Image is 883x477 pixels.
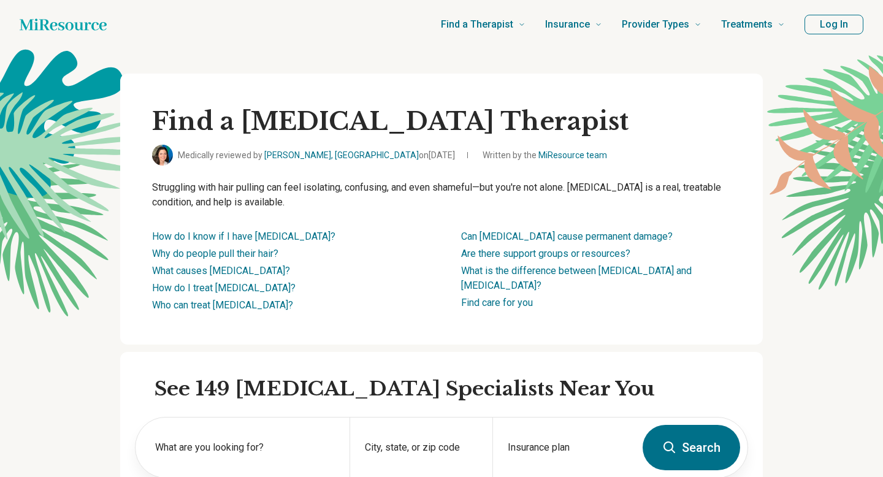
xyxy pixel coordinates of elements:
[152,265,290,277] a: What causes [MEDICAL_DATA]?
[152,231,335,242] a: How do I know if I have [MEDICAL_DATA]?
[20,12,107,37] a: Home page
[152,282,296,294] a: How do I treat [MEDICAL_DATA]?
[155,376,748,402] h2: See 149 [MEDICAL_DATA] Specialists Near You
[152,299,293,311] a: Who can treat [MEDICAL_DATA]?
[152,105,731,137] h1: Find a [MEDICAL_DATA] Therapist
[538,150,607,160] a: MiResource team
[461,297,533,308] a: Find care for you
[622,16,689,33] span: Provider Types
[178,149,455,162] span: Medically reviewed by
[721,16,773,33] span: Treatments
[264,150,419,160] a: [PERSON_NAME], [GEOGRAPHIC_DATA]
[805,15,863,34] button: Log In
[441,16,513,33] span: Find a Therapist
[545,16,590,33] span: Insurance
[152,180,731,210] p: Struggling with hair pulling can feel isolating, confusing, and even shameful—but you're not alon...
[483,149,607,162] span: Written by the
[461,248,630,259] a: Are there support groups or resources?
[155,440,335,455] label: What are you looking for?
[419,150,455,160] span: on [DATE]
[461,231,673,242] a: Can [MEDICAL_DATA] cause permanent damage?
[643,425,740,470] button: Search
[461,265,692,291] a: What is the difference between [MEDICAL_DATA] and [MEDICAL_DATA]?
[152,248,278,259] a: Why do people pull their hair?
